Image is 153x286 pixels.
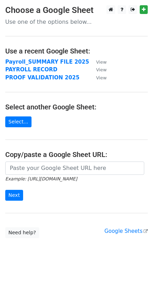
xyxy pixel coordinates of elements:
[5,47,148,55] h4: Use a recent Google Sheet:
[96,67,106,72] small: View
[5,150,148,159] h4: Copy/paste a Google Sheet URL:
[89,59,106,65] a: View
[5,176,77,181] small: Example: [URL][DOMAIN_NAME]
[5,190,23,201] input: Next
[5,103,148,111] h4: Select another Google Sheet:
[5,59,89,65] a: Payroll_SUMMARY FILE 2025
[104,228,148,234] a: Google Sheets
[5,162,144,175] input: Paste your Google Sheet URL here
[5,18,148,26] p: Use one of the options below...
[96,75,106,80] small: View
[89,66,106,73] a: View
[5,66,57,73] a: PAYROLL RECORD
[5,74,79,81] a: PROOF VALIDATION 2025
[96,59,106,65] small: View
[5,227,39,238] a: Need help?
[5,116,32,127] a: Select...
[5,5,148,15] h3: Choose a Google Sheet
[89,74,106,81] a: View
